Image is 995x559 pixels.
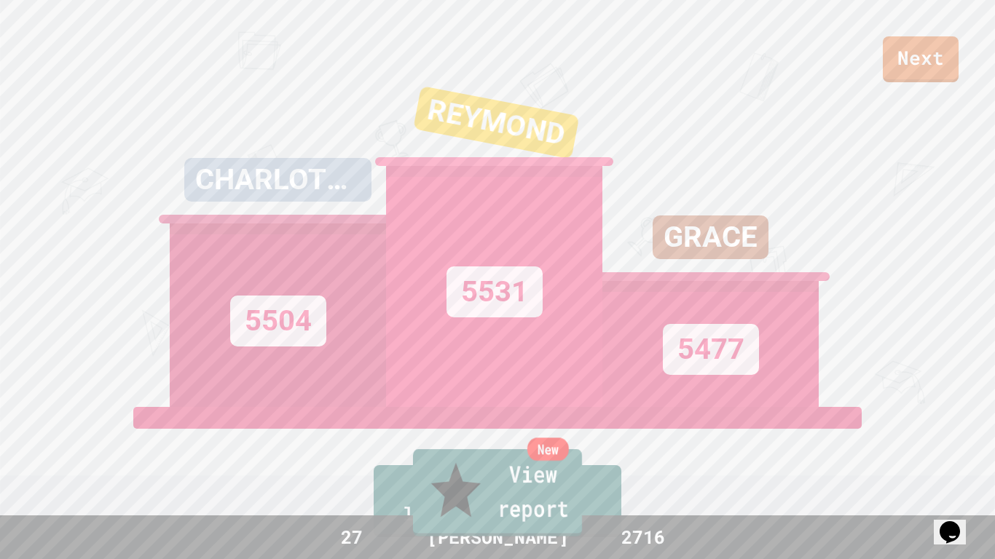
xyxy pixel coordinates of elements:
a: Next [883,36,959,82]
div: REYMOND [413,86,579,159]
div: 5504 [230,296,326,346]
div: 5477 [663,324,759,375]
a: View report [413,449,582,536]
div: CHARLOTTE [184,158,371,202]
iframe: chat widget [934,501,980,544]
div: GRACE [653,215,768,259]
div: New [527,437,569,461]
div: 5531 [447,266,543,317]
